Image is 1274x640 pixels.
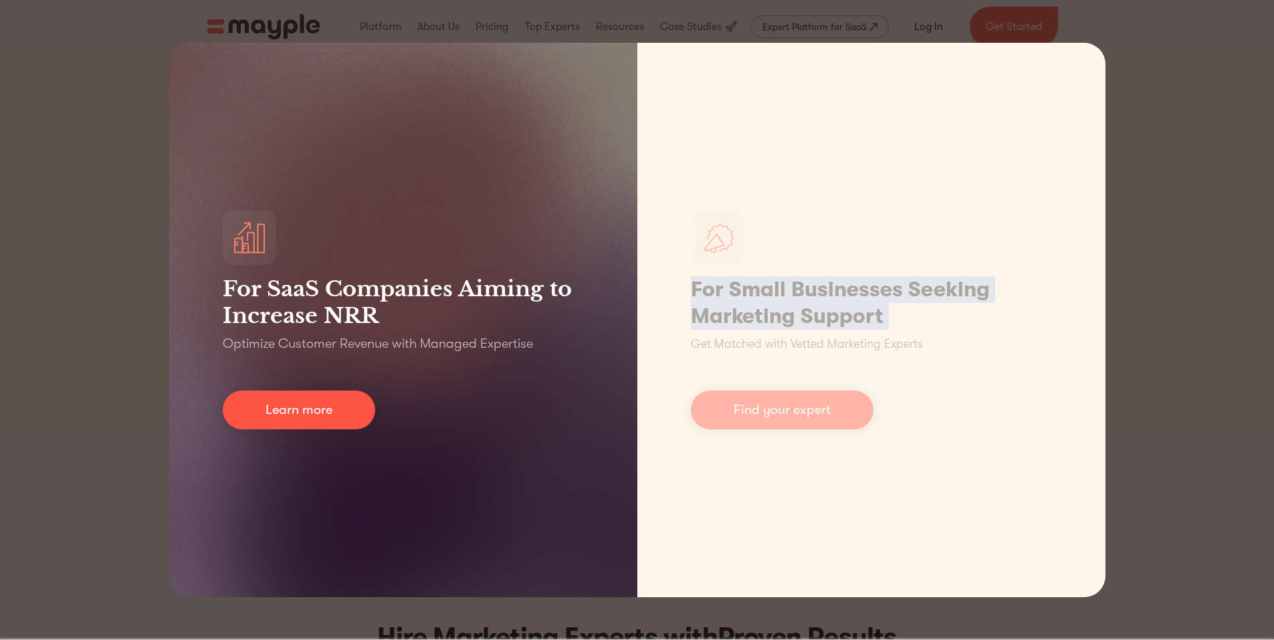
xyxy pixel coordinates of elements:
[223,334,533,353] p: Optimize Customer Revenue with Managed Expertise
[691,391,873,429] a: Find your expert
[691,276,1052,330] h1: For Small Businesses Seeking Marketing Support
[691,335,923,353] p: Get Matched with Vetted Marketing Experts
[223,391,375,429] a: Learn more
[223,276,584,329] h3: For SaaS Companies Aiming to Increase NRR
